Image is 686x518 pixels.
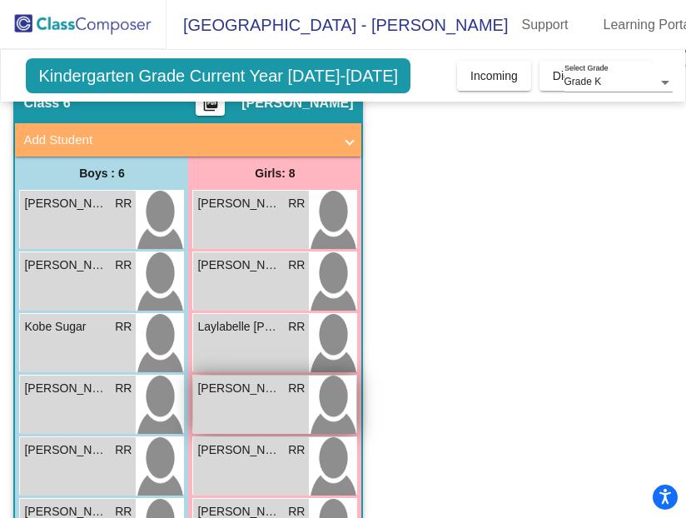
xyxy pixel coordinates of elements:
[539,61,652,91] button: Digital Data Wall
[241,95,353,112] span: [PERSON_NAME]
[288,318,305,336] span: RR
[115,257,132,274] span: RR
[15,157,188,190] div: Boys : 6
[196,91,225,116] button: Print Students Details
[15,123,361,157] mat-expansion-panel-header: Add Student
[197,380,281,397] span: [PERSON_NAME]
[288,380,305,397] span: RR
[115,441,132,459] span: RR
[24,195,107,212] span: [PERSON_NAME]
[24,257,107,274] span: [PERSON_NAME]
[197,195,281,212] span: [PERSON_NAME]
[201,96,221,119] mat-icon: picture_as_pdf
[115,195,132,212] span: RR
[508,12,581,38] a: Support
[115,318,132,336] span: RR
[24,318,107,336] span: Kobe Sugar
[553,69,639,82] span: Digital Data Wall
[288,441,305,459] span: RR
[197,441,281,459] span: [PERSON_NAME]
[24,380,107,397] span: [PERSON_NAME]
[167,12,508,38] span: [GEOGRAPHIC_DATA] - [PERSON_NAME]
[188,157,361,190] div: Girls: 8
[470,69,518,82] span: Incoming
[23,95,70,112] span: Class 6
[197,257,281,274] span: [PERSON_NAME]
[564,76,602,87] span: Grade K
[26,58,410,93] span: Kindergarten Grade Current Year [DATE]-[DATE]
[457,61,531,91] button: Incoming
[197,318,281,336] span: Laylabelle [PERSON_NAME]
[24,441,107,459] span: [PERSON_NAME]
[288,257,305,274] span: RR
[115,380,132,397] span: RR
[23,131,333,150] mat-panel-title: Add Student
[288,195,305,212] span: RR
